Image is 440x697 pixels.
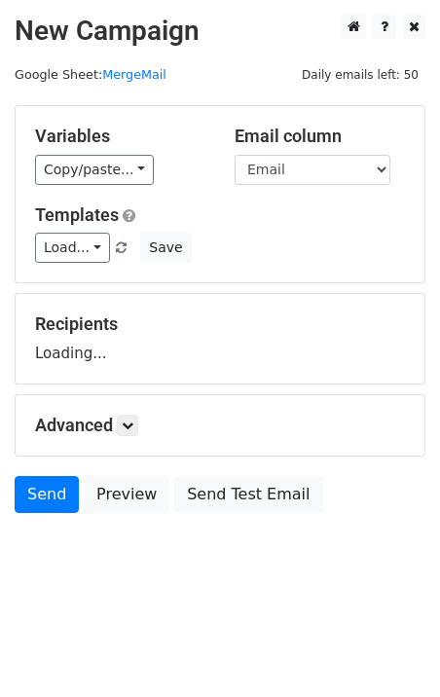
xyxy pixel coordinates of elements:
[15,15,425,48] h2: New Campaign
[102,67,166,82] a: MergeMail
[35,313,405,335] h5: Recipients
[15,476,79,513] a: Send
[15,67,166,82] small: Google Sheet:
[295,67,425,82] a: Daily emails left: 50
[35,415,405,436] h5: Advanced
[84,476,169,513] a: Preview
[35,155,154,185] a: Copy/paste...
[295,64,425,86] span: Daily emails left: 50
[35,313,405,364] div: Loading...
[35,126,205,147] h5: Variables
[235,126,405,147] h5: Email column
[140,233,191,263] button: Save
[35,233,110,263] a: Load...
[35,204,119,225] a: Templates
[174,476,322,513] a: Send Test Email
